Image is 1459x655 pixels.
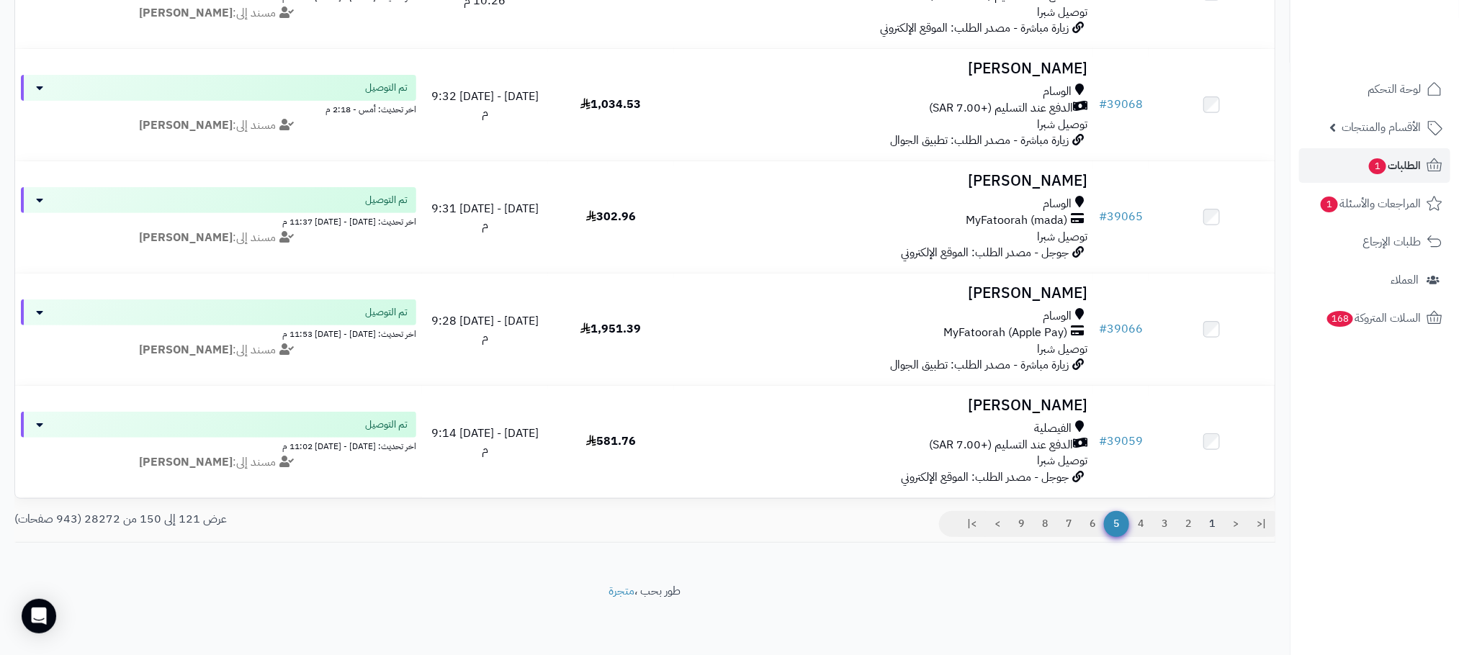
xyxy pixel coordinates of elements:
[1099,433,1143,450] a: #39059
[609,582,635,600] a: متجرة
[1361,32,1445,63] img: logo-2.png
[985,511,1010,537] a: >
[1043,83,1072,100] span: الوسام
[1009,511,1033,537] a: 9
[901,469,1069,486] span: جوجل - مصدر الطلب: الموقع الإلكتروني
[1152,511,1177,537] a: 3
[1037,340,1087,358] span: توصيل شبرا
[1368,79,1421,99] span: لوحة التحكم
[365,417,408,432] span: تم التوصيل
[966,212,1067,229] span: MyFatoorah (mada)
[1043,308,1072,325] span: الوسام
[929,437,1073,453] span: الدفع عند التسليم (+7.00 SAR)
[1321,196,1339,213] span: 1
[1176,511,1200,537] a: 2
[1037,116,1087,133] span: توصيل شبرا
[365,193,408,207] span: تم التوصيل
[890,356,1069,374] span: زيارة مباشرة - مصدر الطلب: تطبيق الجوال
[1043,196,1072,212] span: الوسام
[680,173,1087,189] h3: [PERSON_NAME]
[1369,158,1387,175] span: 1
[1099,433,1107,450] span: #
[10,117,427,134] div: مسند إلى:
[1299,301,1450,335] a: السلات المتروكة168
[1319,194,1421,214] span: المراجعات والأسئلة
[139,4,233,22] strong: [PERSON_NAME]
[431,312,539,346] span: [DATE] - [DATE] 9:28 م
[1037,452,1087,469] span: توصيل شبرا
[1099,320,1143,338] a: #39066
[580,320,641,338] span: 1,951.39
[1104,511,1129,537] span: 5
[1037,4,1087,21] span: توصيل شبرا
[139,453,233,471] strong: [PERSON_NAME]
[4,511,645,528] div: عرض 121 إلى 150 من 28272 (943 صفحات)
[21,325,416,340] div: اخر تحديث: [DATE] - [DATE] 11:53 م
[1368,155,1421,176] span: الطلبات
[1099,96,1143,113] a: #39068
[431,88,539,122] span: [DATE] - [DATE] 9:32 م
[1299,225,1450,259] a: طلبات الإرجاع
[21,438,416,453] div: اخر تحديث: [DATE] - [DATE] 11:02 م
[1299,186,1450,221] a: المراجعات والأسئلة1
[1128,511,1153,537] a: 4
[680,285,1087,302] h3: [PERSON_NAME]
[880,19,1069,37] span: زيارة مباشرة - مصدر الطلب: الموقع الإلكتروني
[139,229,233,246] strong: [PERSON_NAME]
[22,599,56,633] div: Open Intercom Messenger
[1034,420,1072,437] span: الفيصلية
[10,454,427,471] div: مسند إلى:
[1037,228,1087,245] span: توصيل شبرا
[1299,263,1450,297] a: العملاء
[10,230,427,246] div: مسند إلى:
[1099,208,1107,225] span: #
[10,342,427,358] div: مسند إلى:
[1363,232,1421,252] span: طلبات الإرجاع
[943,325,1067,341] span: MyFatoorah (Apple Pay)
[1200,511,1224,537] a: 1
[958,511,986,537] a: >|
[680,60,1087,77] h3: [PERSON_NAME]
[901,244,1069,261] span: جوجل - مصدر الطلب: الموقع الإلكتروني
[21,101,416,116] div: اخر تحديث: أمس - 2:18 م
[139,117,233,134] strong: [PERSON_NAME]
[431,200,539,234] span: [DATE] - [DATE] 9:31 م
[1033,511,1057,537] a: 8
[1299,148,1450,183] a: الطلبات1
[1099,96,1107,113] span: #
[1326,308,1421,328] span: السلات المتروكة
[139,341,233,358] strong: [PERSON_NAME]
[580,96,641,113] span: 1,034.53
[890,132,1069,149] span: زيارة مباشرة - مصدر الطلب: تطبيق الجوال
[21,213,416,228] div: اخر تحديث: [DATE] - [DATE] 11:37 م
[365,305,408,320] span: تم التوصيل
[586,433,636,450] span: 581.76
[680,397,1087,414] h3: [PERSON_NAME]
[10,5,427,22] div: مسند إلى:
[1247,511,1275,537] a: |<
[1056,511,1081,537] a: 7
[1099,208,1143,225] a: #39065
[929,100,1073,117] span: الدفع عند التسليم (+7.00 SAR)
[1099,320,1107,338] span: #
[1326,311,1353,327] span: 168
[1224,511,1248,537] a: <
[365,81,408,95] span: تم التوصيل
[431,425,539,458] span: [DATE] - [DATE] 9:14 م
[1299,72,1450,107] a: لوحة التحكم
[1391,270,1419,290] span: العملاء
[1342,117,1421,137] span: الأقسام والمنتجات
[1080,511,1105,537] a: 6
[586,208,636,225] span: 302.96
